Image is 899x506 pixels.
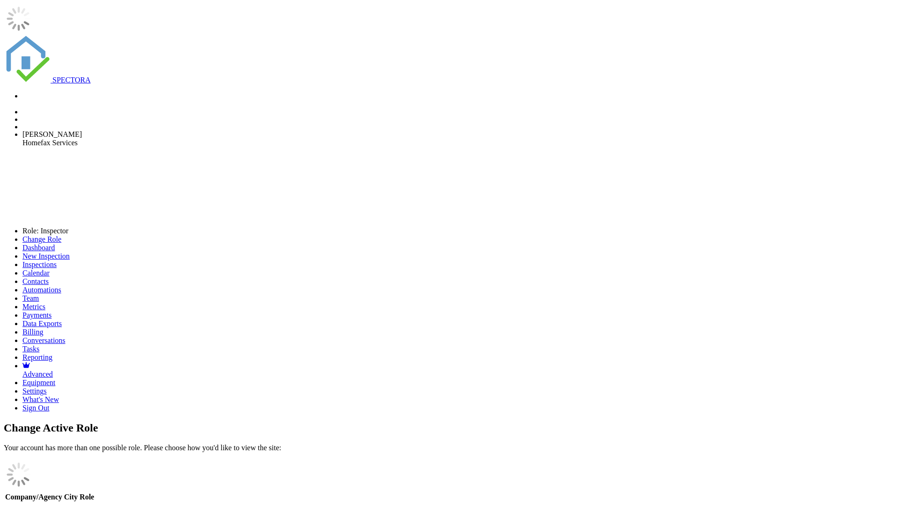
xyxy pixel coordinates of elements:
a: Metrics [22,303,45,311]
th: Company/Agency [5,492,63,502]
img: loading-93afd81d04378562ca97960a6d0abf470c8f8241ccf6a1b4da771bf876922d1b.gif [4,460,34,490]
a: Payments [22,311,52,319]
a: Change Role [22,235,61,243]
a: SPECTORA [4,76,91,84]
a: Conversations [22,336,66,344]
th: City [64,492,78,502]
a: Automations [22,286,61,294]
a: Team [22,294,39,302]
a: Billing [22,328,43,336]
p: Your account has more than one possible role. Please choose how you'd like to view the site: [4,444,895,452]
h2: Change Active Role [4,422,895,434]
img: The Best Home Inspection Software - Spectora [4,36,51,82]
a: Tasks [22,345,39,353]
img: loading-93afd81d04378562ca97960a6d0abf470c8f8241ccf6a1b4da771bf876922d1b.gif [4,4,34,34]
span: Role: Inspector [22,227,68,235]
a: Dashboard [22,244,55,252]
div: Homefax Services [22,139,895,147]
a: Data Exports [22,320,62,327]
a: Equipment [22,379,55,387]
th: Role [79,492,95,502]
a: Calendar [22,269,50,277]
a: Advanced [22,362,895,378]
a: Settings [22,387,47,395]
img: blank_spectora_logo.png [22,147,93,217]
a: What's New [22,395,59,403]
a: Sign Out [22,404,49,412]
a: Contacts [22,277,49,285]
span: SPECTORA [52,76,91,84]
a: Reporting [22,353,52,361]
a: Inspections [22,260,57,268]
div: [PERSON_NAME] [22,130,895,139]
a: New Inspection [22,252,70,260]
